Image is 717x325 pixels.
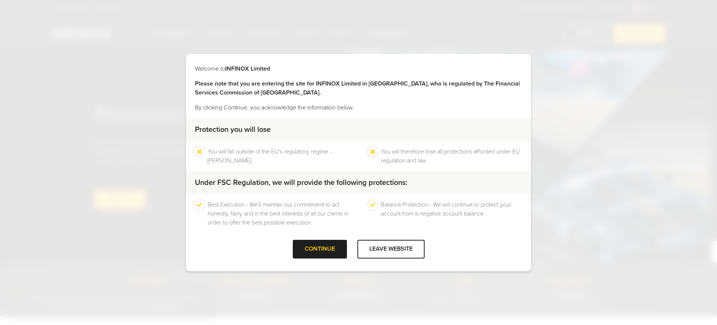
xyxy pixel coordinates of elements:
strong: Protection you will lose [195,125,271,134]
div: LEAVE WEBSITE [357,240,425,258]
li: Balance Protection - We will continue to protect your account from a negative account balance. [381,200,522,227]
strong: Under FSC Regulation, we will provide the following protections: [195,178,407,187]
div: CONTINUE [293,240,347,258]
strong: Please note that you are entering the site for INFINOX Limited in [GEOGRAPHIC_DATA], who is regul... [195,80,520,96]
li: You will therefore lose all protections afforded under EU regulation and law. [381,147,522,165]
p: Welcome to [195,64,522,73]
strong: INFINOX Limited [225,65,270,72]
p: By clicking Continue, you acknowledge the information below. [195,103,522,112]
li: Best Execution - We’ll maintain our commitment to act honestly, fairly and in the best interests ... [208,200,349,227]
li: You will fall outside of the EU's regulatory regime - [PERSON_NAME]. [208,147,349,165]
